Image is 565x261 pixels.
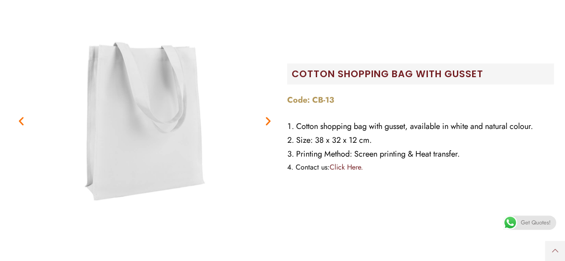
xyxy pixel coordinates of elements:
[287,147,554,161] li: Printing Method: Screen printing & Heat transfer.
[287,161,554,174] li: Contact us:
[287,94,334,106] strong: Code: CB-13
[16,115,27,126] div: Previous slide
[33,9,256,232] img: CB-13-cotton-bags-coverage-2
[287,120,554,133] li: Cotton shopping bag with gusset, available in white and natural colour.
[11,9,278,232] div: 1 / 2
[521,215,551,230] span: Get Quotes!
[11,9,278,232] div: Image Carousel
[330,162,363,172] a: Click Here.
[292,68,554,80] h2: Cotton Shopping Bag With Gusset
[287,133,554,147] li: Size: 38 x 32 x 12 cm.
[263,115,274,126] div: Next slide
